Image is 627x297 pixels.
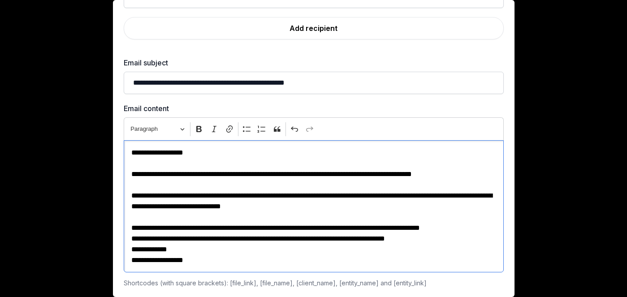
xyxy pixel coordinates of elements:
[124,103,504,114] label: Email content
[124,17,504,39] a: Add recipient
[124,140,504,272] div: Editor editing area: main
[124,278,504,288] div: Shortcodes (with square brackets): [file_link], [file_name], [client_name], [entity_name] and [en...
[124,57,504,68] label: Email subject
[127,122,189,136] button: Heading
[124,117,504,140] div: Editor toolbar
[130,124,177,134] span: Paragraph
